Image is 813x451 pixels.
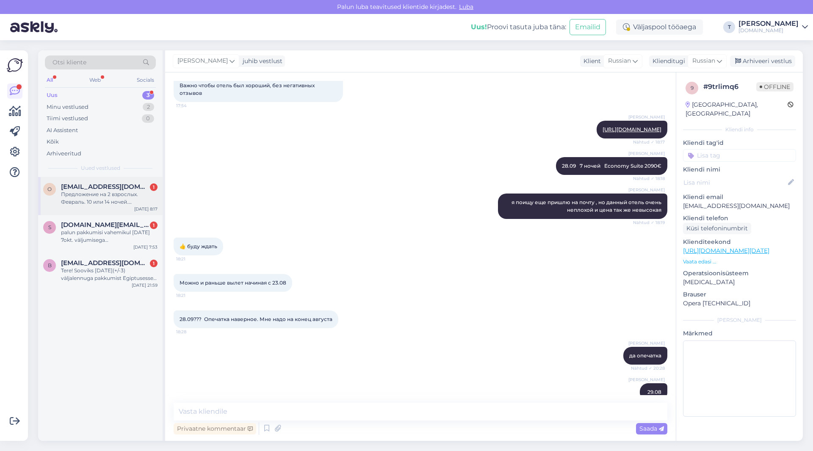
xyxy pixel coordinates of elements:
span: [PERSON_NAME] [177,56,228,66]
span: 18:21 [176,292,208,299]
div: Küsi telefoninumbrit [683,223,751,234]
div: [DATE] 8:17 [134,206,158,212]
div: 1 [150,260,158,267]
p: [EMAIL_ADDRESS][DOMAIN_NAME] [683,202,796,210]
div: # 9trlimq6 [703,82,756,92]
span: Nähtud ✓ 18:17 [633,139,665,145]
div: juhib vestlust [239,57,282,66]
a: [URL][DOMAIN_NAME][DATE] [683,247,769,255]
div: Tiimi vestlused [47,114,88,123]
div: Предложение на 2 взрослых. Февраль. 10 или 14 ночей. [GEOGRAPHIC_DATA]. Пхукет. С завтраками. При... [61,191,158,206]
span: 17:54 [176,102,208,109]
div: Arhiveeritud [47,149,81,158]
div: 0 [142,114,154,123]
span: [PERSON_NAME] [628,340,665,346]
p: Vaata edasi ... [683,258,796,266]
div: [PERSON_NAME] [683,316,796,324]
span: Nähtud ✓ 20:28 [631,365,665,371]
p: Kliendi telefon [683,214,796,223]
span: Nähtud ✓ 18:19 [633,219,665,226]
div: All [45,75,55,86]
div: 2 [143,103,154,111]
span: 18:28 [176,329,208,335]
span: s [48,224,51,230]
span: 28.09 7 ночей Economy Suite 2090€ [562,163,661,169]
input: Lisa tag [683,149,796,162]
span: Russian [692,56,715,66]
span: Offline [756,82,794,91]
span: До 600 евро с человека если уложимся, то хорошо. Важно чтобы отель был хороший, без негативных от... [180,75,320,96]
div: palun pakkumisi vahemikul [DATE] 7okt. väljumisega [DEMOGRAPHIC_DATA], Hind ühele kuni 900 eur, U... [61,229,158,244]
p: Kliendi tag'id [683,138,796,147]
div: Kõik [47,138,59,146]
span: berit.viickberg@gmail.com [61,259,149,267]
p: [MEDICAL_DATA] [683,278,796,287]
div: Web [88,75,102,86]
b: Uus! [471,23,487,31]
p: Klienditeekond [683,238,796,246]
div: [DATE] 7:53 [133,244,158,250]
span: 👍 буду ждать [180,243,217,249]
span: 9 [691,85,694,91]
p: Operatsioonisüsteem [683,269,796,278]
div: 1 [150,183,158,191]
span: [PERSON_NAME] [628,187,665,193]
p: Märkmed [683,329,796,338]
div: 1 [150,221,158,229]
div: Kliendi info [683,126,796,133]
div: T [723,21,735,33]
span: [PERSON_NAME] [628,114,665,120]
span: да опечатка [629,352,661,359]
span: Saada [639,425,664,432]
div: Väljaspool tööaega [616,19,703,35]
div: [PERSON_NAME] [738,20,799,27]
span: b [48,262,52,268]
span: Russian [608,56,631,66]
span: 18:21 [176,256,208,262]
div: Tere! Sooviks [DATE](+/-3) väljalennuga pakkumist Egiptusesse. 6-8ööd, 6inimest. Vähemalt 4* ja h... [61,267,158,282]
span: 29.08 [647,389,661,395]
span: Uued vestlused [81,164,120,172]
div: Klient [580,57,601,66]
p: Brauser [683,290,796,299]
p: Kliendi nimi [683,165,796,174]
span: o [47,186,52,192]
span: [PERSON_NAME] [628,376,665,383]
div: AI Assistent [47,126,78,135]
button: Emailid [570,19,606,35]
span: 28.09??? Опечатка наверное. Мне надо на конец августа [180,316,332,322]
span: sten.re@mail.ee [61,221,149,229]
div: 3 [142,91,154,100]
span: Можно и раньше вылет начиная с 23.08 [180,279,286,286]
a: [PERSON_NAME][DOMAIN_NAME] [738,20,808,34]
div: Klienditugi [649,57,685,66]
span: Luba [456,3,476,11]
div: [DATE] 21:59 [132,282,158,288]
div: Proovi tasuta juba täna: [471,22,566,32]
span: я поищу еще пришлю на почту , но данный отель очень неплохой и цена так же невысокая [512,199,663,213]
div: Privaatne kommentaar [174,423,256,434]
p: Opera [TECHNICAL_ID] [683,299,796,308]
span: Nähtud ✓ 18:18 [633,175,665,182]
div: Minu vestlused [47,103,88,111]
div: [GEOGRAPHIC_DATA], [GEOGRAPHIC_DATA] [686,100,788,118]
img: Askly Logo [7,57,23,73]
span: Otsi kliente [53,58,86,67]
div: Arhiveeri vestlus [730,55,795,67]
div: Uus [47,91,58,100]
div: Socials [135,75,156,86]
p: Kliendi email [683,193,796,202]
span: [PERSON_NAME] [628,150,665,157]
input: Lisa nimi [683,178,786,187]
span: organza73@mail.ru [61,183,149,191]
a: [URL][DOMAIN_NAME] [603,126,661,133]
div: [DOMAIN_NAME] [738,27,799,34]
